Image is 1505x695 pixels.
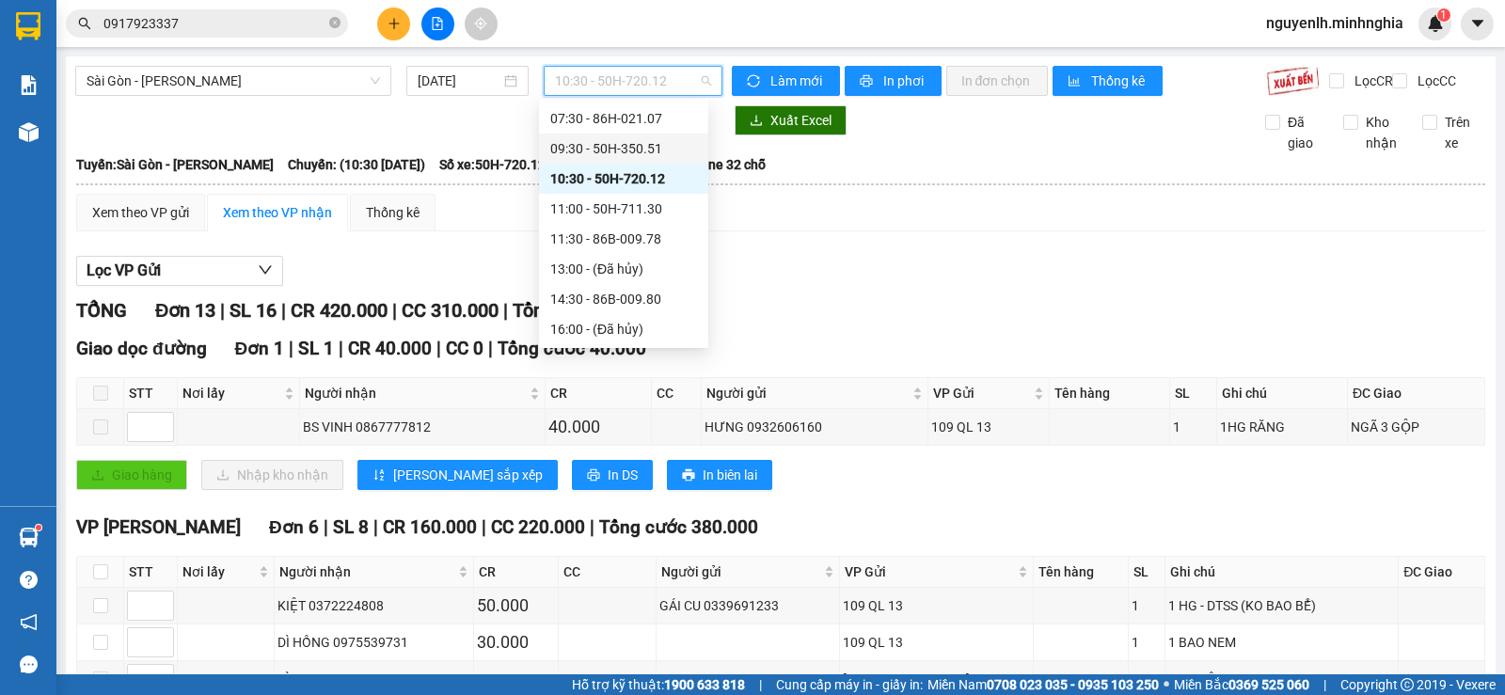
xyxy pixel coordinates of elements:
div: 1 [1132,595,1162,616]
button: caret-down [1461,8,1494,40]
span: CC 220.000 [491,516,585,538]
span: VP [PERSON_NAME] [76,516,241,538]
span: In biên lai [703,465,757,485]
span: Người gửi [661,561,819,582]
span: CC 310.000 [402,299,499,322]
th: CR [474,557,559,588]
button: downloadXuất Excel [735,105,847,135]
th: STT [124,557,178,588]
button: uploadGiao hàng [76,460,187,490]
span: Đơn 6 [269,516,319,538]
span: Thống kê [1091,71,1148,91]
span: | [759,674,762,695]
div: 14:30 - 86B-009.80 [550,289,697,309]
span: download [750,114,763,129]
span: TỔNG [76,299,127,322]
span: Hỗ trợ kỹ thuật: [572,674,745,695]
span: 1 [1440,8,1447,22]
span: Kho nhận [1358,112,1407,153]
div: 1 BAO NEM [1168,632,1395,653]
div: 109 QL 13 [843,632,1030,653]
span: Giao dọc đường [76,338,207,359]
span: | [436,338,441,359]
span: message [20,656,38,673]
span: search [78,17,91,30]
span: Tổng cước 380.000 [599,516,758,538]
strong: 0708 023 035 - 0935 103 250 [987,677,1159,692]
span: VP Gửi [845,561,1014,582]
button: downloadNhập kho nhận [201,460,343,490]
span: ⚪️ [1164,681,1169,688]
span: Đã giao [1280,112,1329,153]
th: CC [559,557,657,588]
span: VP Gửi [933,383,1031,403]
span: Cung cấp máy in - giấy in: [776,674,923,695]
b: Tuyến: Sài Gòn - [PERSON_NAME] [76,157,274,172]
th: SL [1170,378,1216,409]
span: close-circle [329,15,341,33]
span: Lọc CR [1347,71,1396,91]
span: bar-chart [1068,74,1084,89]
strong: 1900 633 818 [664,677,745,692]
th: SL [1129,557,1165,588]
img: logo-vxr [16,12,40,40]
th: Ghi chú [1165,557,1399,588]
span: CR 420.000 [291,299,388,322]
span: notification [20,613,38,631]
div: HƯNG 0932606160 [705,417,925,437]
div: GÁI CU 0339691233 [659,595,835,616]
div: 1 [1173,417,1212,437]
input: 12/08/2025 [418,71,501,91]
div: BS VINH 0867777812 [303,417,542,437]
button: Lọc VP Gửi [76,256,283,286]
th: CR [546,378,652,409]
div: 109 QL 13 [931,417,1047,437]
button: syncLàm mới [732,66,840,96]
span: down [258,262,273,277]
th: STT [124,378,178,409]
div: KIỆT 0372224808 [277,595,470,616]
span: | [503,299,508,322]
div: 16:00 - (Đã hủy) [550,319,697,340]
span: sort-ascending [372,468,386,483]
div: 109 QL 13 [843,595,1030,616]
span: Người nhận [279,561,454,582]
img: warehouse-icon [19,122,39,142]
span: SL 8 [333,516,369,538]
span: plus [388,17,401,30]
span: [PERSON_NAME] sắp xếp [393,465,543,485]
div: 30.000 [477,629,555,656]
sup: 1 [1437,8,1450,22]
span: | [488,338,493,359]
div: 11:30 - 86B-009.78 [550,229,697,249]
div: Xem theo VP nhận [223,202,332,223]
span: caret-down [1469,15,1486,32]
span: printer [587,468,600,483]
span: | [339,338,343,359]
span: SL 1 [298,338,334,359]
td: 109 QL 13 [840,588,1034,624]
sup: 1 [36,525,41,530]
img: warehouse-icon [19,528,39,547]
span: Miền Nam [927,674,1159,695]
div: 1HG RĂNG [1220,417,1344,437]
span: | [220,299,225,322]
div: 13:00 - (Đã hủy) [550,259,697,279]
th: Tên hàng [1034,557,1130,588]
button: plus [377,8,410,40]
span: CR 160.000 [383,516,477,538]
span: Miền Bắc [1174,674,1309,695]
th: CC [652,378,702,409]
span: | [324,516,328,538]
div: Xem theo VP gửi [92,202,189,223]
th: Ghi chú [1217,378,1348,409]
div: DÌ HỒNG 0975539731 [277,632,470,653]
span: copyright [1401,678,1414,691]
span: | [1323,674,1326,695]
span: Trên xe [1437,112,1486,153]
div: 1 HG - DTSS (KO BAO BỂ) [1168,595,1395,616]
span: Người gửi [706,383,909,403]
span: | [590,516,594,538]
div: 1 [1132,669,1162,689]
th: ĐC Giao [1399,557,1485,588]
